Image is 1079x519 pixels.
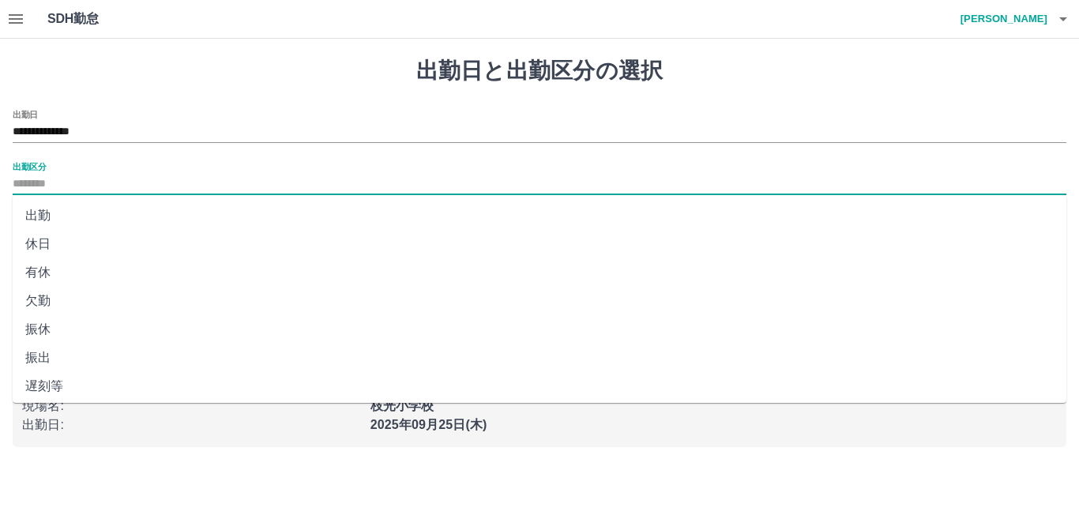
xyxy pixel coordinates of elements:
[370,418,487,431] b: 2025年09月25日(木)
[13,201,1066,230] li: 出勤
[13,344,1066,372] li: 振出
[22,416,361,434] p: 出勤日 :
[13,401,1066,429] li: 休業
[13,315,1066,344] li: 振休
[13,160,46,172] label: 出勤区分
[13,372,1066,401] li: 遅刻等
[13,230,1066,258] li: 休日
[13,108,38,120] label: 出勤日
[13,287,1066,315] li: 欠勤
[13,258,1066,287] li: 有休
[13,58,1066,85] h1: 出勤日と出勤区分の選択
